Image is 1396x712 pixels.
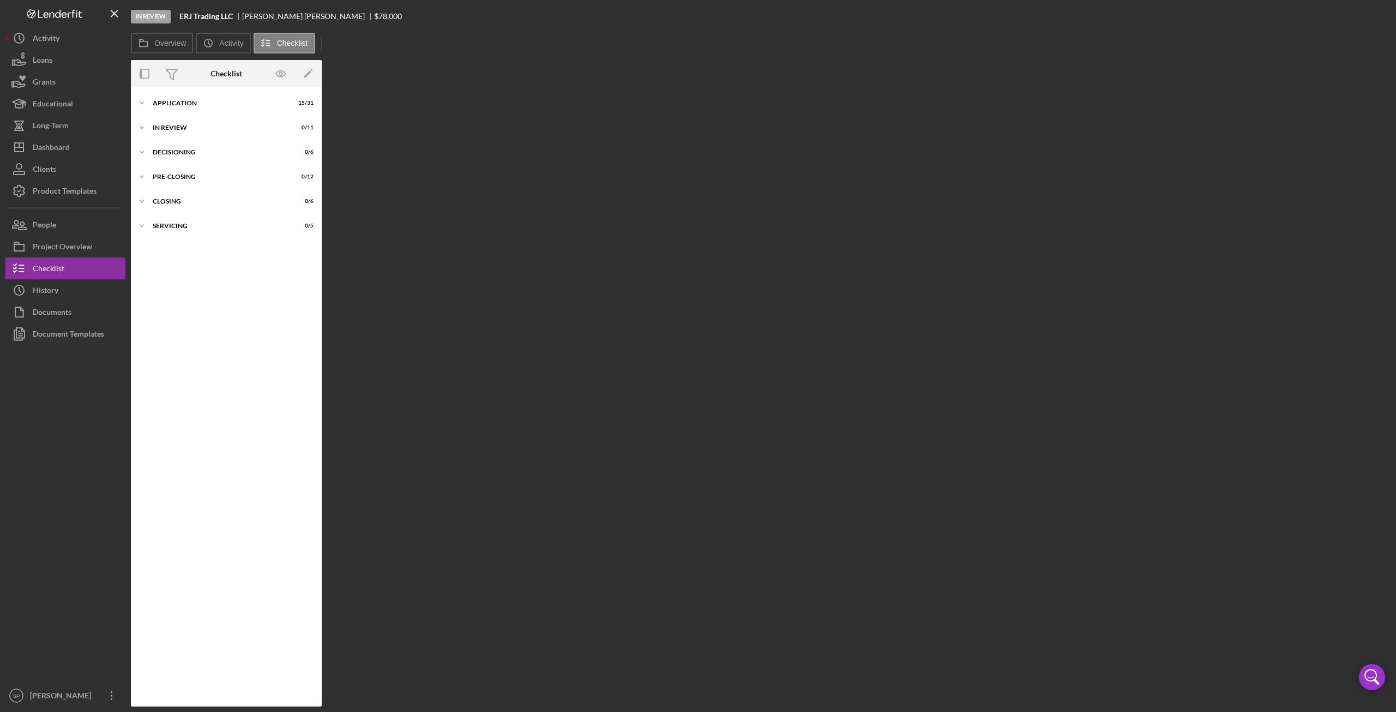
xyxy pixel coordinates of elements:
[210,69,242,78] div: Checklist
[33,279,58,304] div: History
[33,236,92,260] div: Project Overview
[131,33,193,53] button: Overview
[33,93,73,117] div: Educational
[5,115,125,136] button: Long-Term
[294,223,314,229] div: 0 / 5
[294,149,314,155] div: 0 / 6
[196,33,250,53] button: Activity
[5,180,125,202] button: Product Templates
[33,71,56,95] div: Grants
[5,323,125,345] button: Document Templates
[27,685,98,709] div: [PERSON_NAME]
[153,100,286,106] div: Application
[13,693,20,699] text: SP
[5,49,125,71] button: Loans
[294,198,314,205] div: 0 / 6
[5,93,125,115] button: Educational
[1359,664,1385,690] div: Open Intercom Messenger
[33,158,56,183] div: Clients
[33,214,56,238] div: People
[33,180,97,205] div: Product Templates
[153,223,286,229] div: Servicing
[153,124,286,131] div: In Review
[254,33,315,53] button: Checklist
[242,12,374,21] div: [PERSON_NAME] [PERSON_NAME]
[294,100,314,106] div: 15 / 31
[277,39,308,47] label: Checklist
[5,236,125,258] button: Project Overview
[5,214,125,236] button: People
[5,685,125,707] button: SP[PERSON_NAME]
[153,173,286,180] div: Pre-Closing
[294,173,314,180] div: 0 / 12
[154,39,186,47] label: Overview
[179,12,233,21] b: ERJ Trading LLC
[5,158,125,180] button: Clients
[5,71,125,93] button: Grants
[33,136,70,161] div: Dashboard
[153,198,286,205] div: Closing
[33,27,59,52] div: Activity
[294,124,314,131] div: 0 / 11
[5,136,125,158] button: Dashboard
[33,49,52,74] div: Loans
[33,258,64,282] div: Checklist
[153,149,286,155] div: Decisioning
[5,301,125,323] button: Documents
[33,301,71,326] div: Documents
[219,39,243,47] label: Activity
[374,11,402,21] span: $78,000
[33,323,104,348] div: Document Templates
[5,258,125,279] button: Checklist
[131,10,171,23] div: In Review
[33,115,69,139] div: Long-Term
[5,279,125,301] button: History
[5,27,125,49] button: Activity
